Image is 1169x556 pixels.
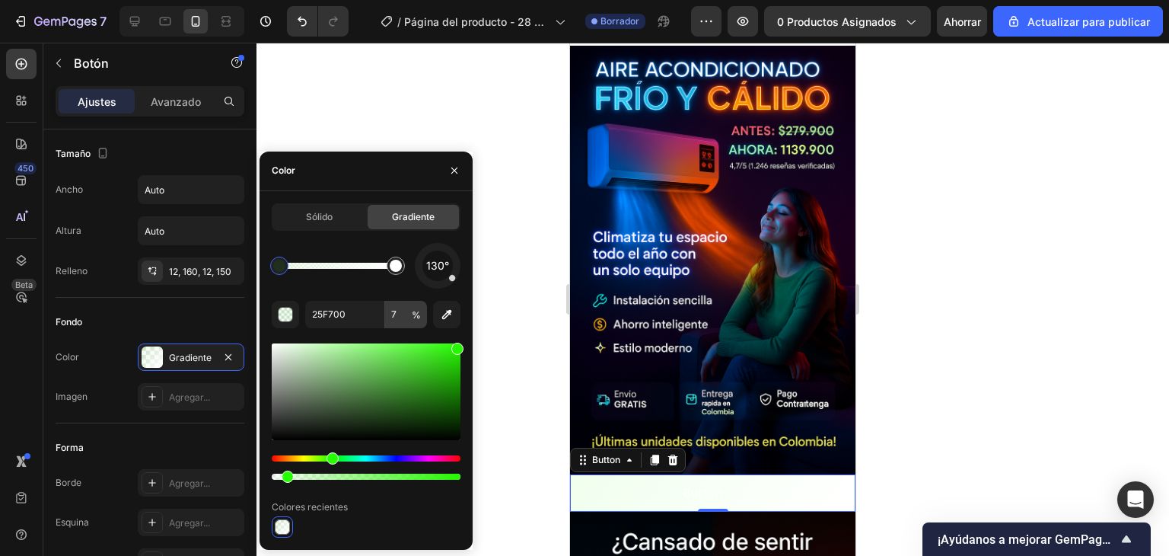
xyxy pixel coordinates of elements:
font: Sólido [306,211,333,222]
font: 450 [18,163,33,174]
font: 12, 160, 12, 150 [169,266,231,277]
input: Auto [139,217,244,244]
font: Gradiente [169,352,212,363]
font: 130° [426,259,449,272]
font: Ancho [56,184,83,195]
font: Beta [15,280,33,290]
font: Forma [56,442,84,453]
div: Matiz [272,455,460,462]
font: Fondo [56,316,82,328]
button: Mostrar encuesta - ¡Ayúdanos a mejorar GemPages! [938,530,1136,548]
font: ¡Ayúdanos a mejorar GemPages! [938,532,1118,547]
font: 7 [100,14,107,29]
button: Ahorrar [937,6,987,37]
font: Color [56,351,79,363]
input: Por ejemplo: FFFFFF [305,301,384,328]
font: Altura [56,225,81,236]
font: Agregar... [169,478,210,489]
font: Botón [74,56,109,71]
input: Auto [139,176,244,203]
font: Agregar... [169,517,210,529]
font: 0 productos asignados [777,15,897,28]
p: Botón [74,54,203,72]
font: Relleno [56,265,88,276]
font: Borrador [600,15,639,27]
span: Help us improve GemPages! [938,532,1117,547]
font: / [397,15,401,28]
font: Actualizar para publicar [1027,15,1150,28]
font: Color [272,165,295,176]
font: Colores recientes [272,501,348,513]
button: 0 productos asignados [764,6,931,37]
div: Deshacer/Rehacer [287,6,349,37]
div: Abrir Intercom Messenger [1117,481,1154,518]
font: Página del producto - 28 de septiembre, 18:45:39 [404,15,550,44]
font: Borde [56,477,81,488]
button: Actualizar para publicar [993,6,1163,37]
font: Ahorrar [944,15,981,28]
font: Agregar... [169,391,210,403]
iframe: Área de diseño [570,43,855,556]
font: % [412,309,421,321]
font: Esquina [56,516,89,528]
button: 7 [6,6,113,37]
font: Gradiente [392,211,435,222]
font: Imagen [56,391,88,402]
font: Tamaño [56,148,91,159]
font: Avanzado [151,95,201,108]
font: Ajustes [78,95,116,108]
